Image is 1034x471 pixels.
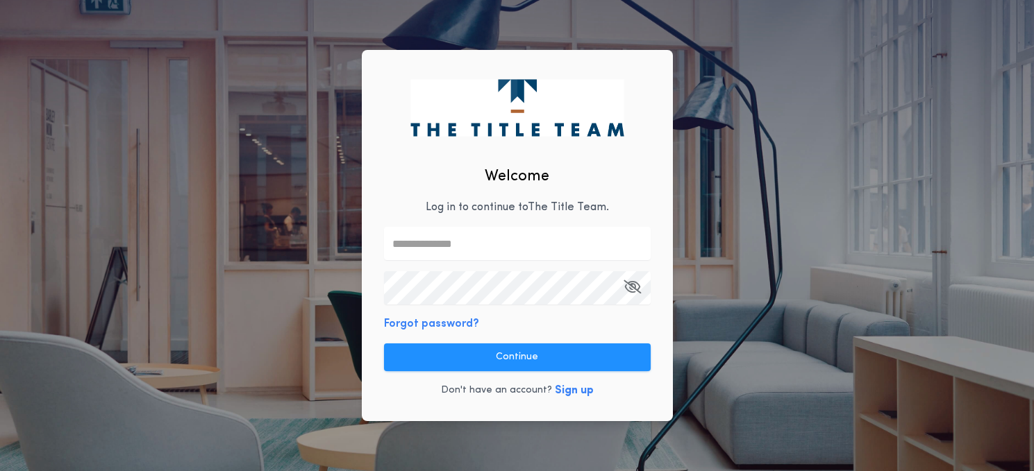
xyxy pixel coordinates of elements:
[426,199,609,216] p: Log in to continue to The Title Team .
[410,79,624,136] img: logo
[485,165,549,188] h2: Welcome
[384,343,651,371] button: Continue
[384,316,479,332] button: Forgot password?
[441,384,552,397] p: Don't have an account?
[555,382,594,399] button: Sign up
